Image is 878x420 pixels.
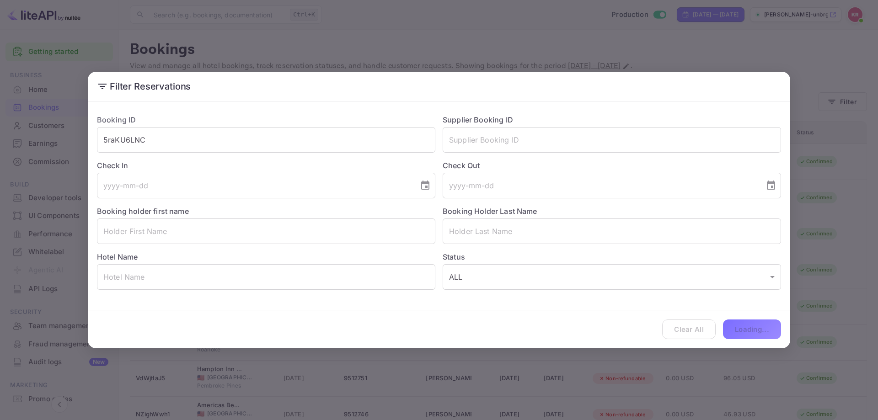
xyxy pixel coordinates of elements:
input: Hotel Name [97,264,435,290]
label: Booking ID [97,115,136,124]
h2: Filter Reservations [88,72,790,101]
label: Booking Holder Last Name [443,207,537,216]
button: Choose date [762,176,780,195]
label: Check Out [443,160,781,171]
input: Holder Last Name [443,218,781,244]
label: Status [443,251,781,262]
label: Supplier Booking ID [443,115,513,124]
button: Choose date [416,176,434,195]
input: yyyy-mm-dd [443,173,758,198]
label: Hotel Name [97,252,138,261]
input: Holder First Name [97,218,435,244]
label: Check In [97,160,435,171]
div: ALL [443,264,781,290]
input: Booking ID [97,127,435,153]
input: yyyy-mm-dd [97,173,412,198]
input: Supplier Booking ID [443,127,781,153]
label: Booking holder first name [97,207,189,216]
